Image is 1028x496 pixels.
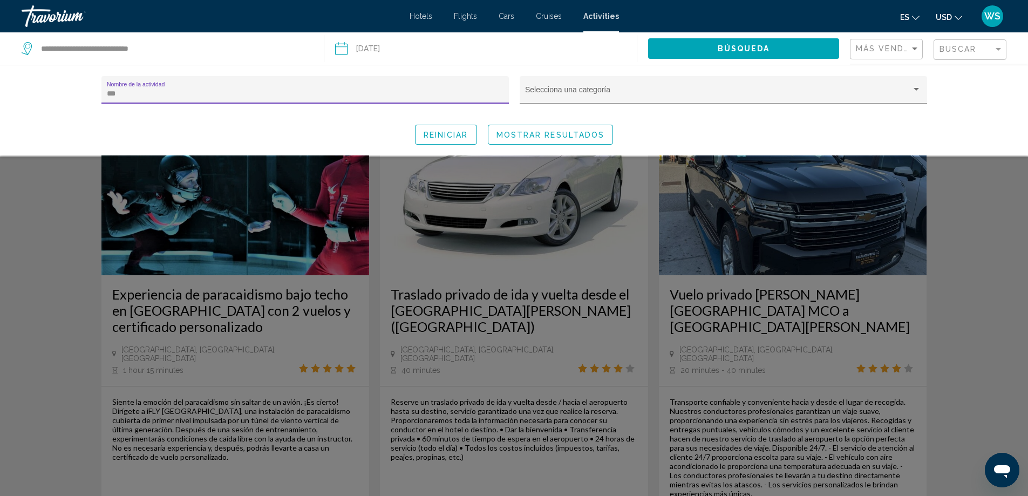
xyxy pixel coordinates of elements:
[499,12,514,21] a: Cars
[936,9,962,25] button: Change currency
[335,32,637,65] button: Date: Sep 1, 2025
[454,12,477,21] a: Flights
[900,9,920,25] button: Change language
[940,45,977,53] span: Buscar
[984,11,1000,22] span: WS
[718,45,770,53] span: Búsqueda
[978,5,1006,28] button: User Menu
[410,12,432,21] a: Hotels
[415,125,477,145] button: Reiniciar
[424,131,468,139] span: Reiniciar
[648,38,839,58] button: Búsqueda
[856,44,926,53] span: Más vendidos
[936,13,952,22] span: USD
[985,453,1019,487] iframe: Botón para iniciar la ventana de mensajería
[583,12,619,21] a: Activities
[934,39,1006,61] button: Filter
[856,45,920,54] mat-select: Sort by
[22,5,399,27] a: Travorium
[900,13,909,22] span: es
[496,131,605,139] span: Mostrar resultados
[536,12,562,21] a: Cruises
[488,125,614,145] button: Mostrar resultados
